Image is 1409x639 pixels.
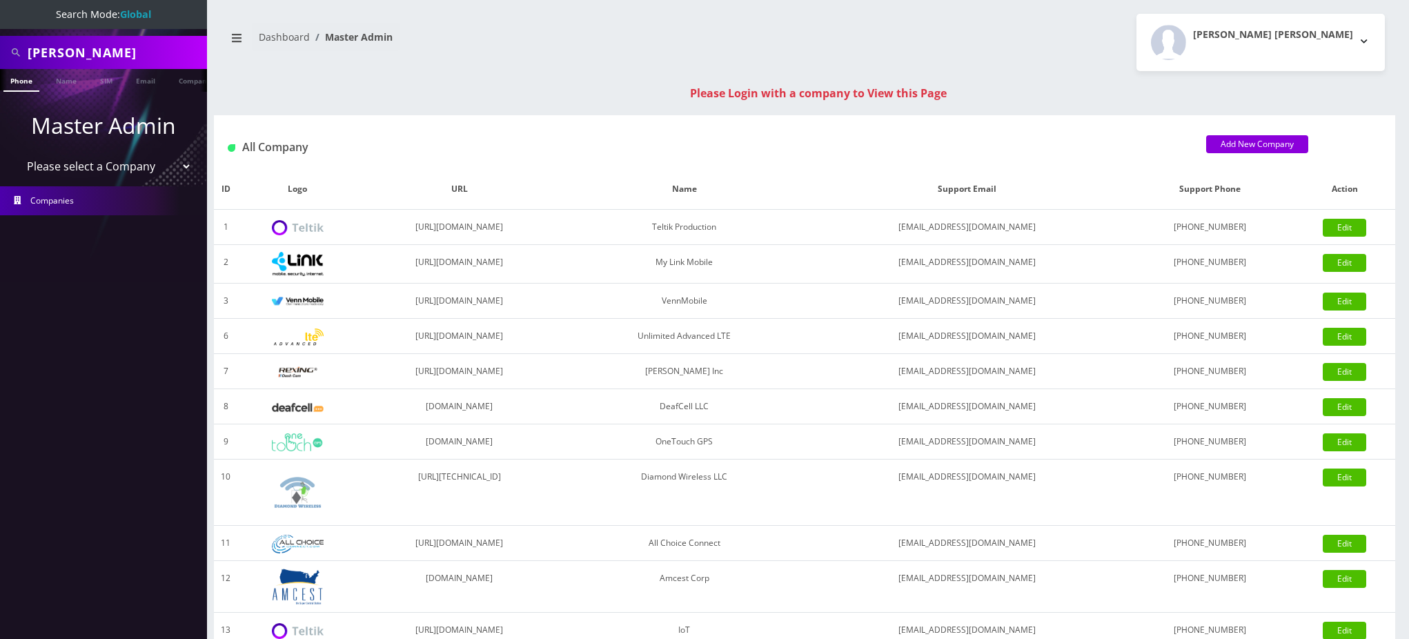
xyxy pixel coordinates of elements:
td: [EMAIL_ADDRESS][DOMAIN_NAME] [807,284,1126,319]
td: DeafCell LLC [561,389,807,424]
td: Amcest Corp [561,561,807,613]
th: Support Phone [1126,169,1294,210]
nav: breadcrumb [224,23,794,62]
th: Logo [237,169,357,210]
a: Edit [1323,254,1366,272]
td: [EMAIL_ADDRESS][DOMAIN_NAME] [807,210,1126,245]
button: [PERSON_NAME] [PERSON_NAME] [1136,14,1385,71]
td: OneTouch GPS [561,424,807,460]
a: Edit [1323,363,1366,381]
td: [PERSON_NAME] Inc [561,354,807,389]
td: 8 [214,389,237,424]
img: Amcest Corp [272,568,324,605]
img: Teltik Production [272,220,324,236]
td: [URL][DOMAIN_NAME] [357,319,561,354]
td: 2 [214,245,237,284]
a: SIM [93,69,119,90]
td: 7 [214,354,237,389]
td: [DOMAIN_NAME] [357,424,561,460]
img: VennMobile [272,297,324,306]
td: My Link Mobile [561,245,807,284]
img: OneTouch GPS [272,433,324,451]
td: [URL][DOMAIN_NAME] [357,284,561,319]
li: Master Admin [310,30,393,44]
a: Edit [1323,328,1366,346]
td: 12 [214,561,237,613]
img: DeafCell LLC [272,403,324,412]
td: Teltik Production [561,210,807,245]
strong: Global [120,8,151,21]
td: [DOMAIN_NAME] [357,561,561,613]
td: [EMAIL_ADDRESS][DOMAIN_NAME] [807,424,1126,460]
a: Dashboard [259,30,310,43]
a: Edit [1323,535,1366,553]
td: [EMAIL_ADDRESS][DOMAIN_NAME] [807,561,1126,613]
th: Action [1294,169,1395,210]
a: Name [49,69,83,90]
td: [URL][DOMAIN_NAME] [357,245,561,284]
td: [URL][TECHNICAL_ID] [357,460,561,526]
td: [EMAIL_ADDRESS][DOMAIN_NAME] [807,319,1126,354]
td: [PHONE_NUMBER] [1126,424,1294,460]
td: [PHONE_NUMBER] [1126,354,1294,389]
th: Name [561,169,807,210]
td: [PHONE_NUMBER] [1126,319,1294,354]
td: [DOMAIN_NAME] [357,389,561,424]
td: [PHONE_NUMBER] [1126,561,1294,613]
td: [URL][DOMAIN_NAME] [357,210,561,245]
a: Edit [1323,433,1366,451]
img: All Company [228,144,235,152]
a: Edit [1323,570,1366,588]
a: Edit [1323,219,1366,237]
td: [URL][DOMAIN_NAME] [357,354,561,389]
td: 9 [214,424,237,460]
td: [PHONE_NUMBER] [1126,245,1294,284]
a: Edit [1323,398,1366,416]
td: [EMAIL_ADDRESS][DOMAIN_NAME] [807,526,1126,561]
img: My Link Mobile [272,252,324,276]
td: 3 [214,284,237,319]
td: VennMobile [561,284,807,319]
img: All Choice Connect [272,535,324,553]
span: Search Mode: [56,8,151,21]
a: Phone [3,69,39,92]
h2: [PERSON_NAME] [PERSON_NAME] [1193,29,1353,41]
td: 1 [214,210,237,245]
th: ID [214,169,237,210]
td: [PHONE_NUMBER] [1126,460,1294,526]
div: Please Login with a company to View this Page [228,85,1409,101]
a: Edit [1323,469,1366,486]
td: [EMAIL_ADDRESS][DOMAIN_NAME] [807,354,1126,389]
td: [PHONE_NUMBER] [1126,526,1294,561]
td: [URL][DOMAIN_NAME] [357,526,561,561]
a: Company [172,69,218,90]
input: Search All Companies [28,39,204,66]
td: Unlimited Advanced LTE [561,319,807,354]
td: [PHONE_NUMBER] [1126,389,1294,424]
a: Add New Company [1206,135,1308,153]
th: URL [357,169,561,210]
td: 11 [214,526,237,561]
td: 6 [214,319,237,354]
img: Rexing Inc [272,366,324,379]
td: 10 [214,460,237,526]
h1: All Company [228,141,1185,154]
img: IoT [272,623,324,639]
td: [PHONE_NUMBER] [1126,210,1294,245]
td: All Choice Connect [561,526,807,561]
td: [EMAIL_ADDRESS][DOMAIN_NAME] [807,389,1126,424]
td: [PHONE_NUMBER] [1126,284,1294,319]
img: Diamond Wireless LLC [272,466,324,518]
a: Email [129,69,162,90]
td: [EMAIL_ADDRESS][DOMAIN_NAME] [807,460,1126,526]
a: Edit [1323,293,1366,311]
span: Companies [30,195,74,206]
td: [EMAIL_ADDRESS][DOMAIN_NAME] [807,245,1126,284]
td: Diamond Wireless LLC [561,460,807,526]
img: Unlimited Advanced LTE [272,328,324,346]
th: Support Email [807,169,1126,210]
